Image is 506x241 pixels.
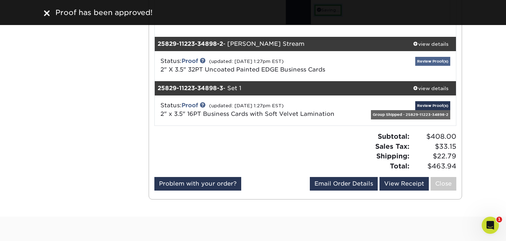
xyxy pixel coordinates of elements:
[406,85,456,92] div: view details
[154,177,241,191] a: Problem with your order?
[44,10,50,16] img: close
[158,85,223,92] strong: 25829-11223-34898-3
[182,102,198,109] a: Proof
[158,40,223,47] strong: 25829-11223-34898-2
[209,59,284,64] small: (updated: [DATE] 1:27pm EST)
[412,161,456,171] span: $463.94
[412,142,456,152] span: $33.15
[406,81,456,95] a: view details
[412,151,456,161] span: $22.79
[371,110,450,119] div: Group Shipped - 25829-11223-34898-2
[182,58,198,64] a: Proof
[415,101,450,110] a: Review Proof(s)
[375,142,410,150] strong: Sales Tax:
[209,103,284,108] small: (updated: [DATE] 1:27pm EST)
[431,177,456,191] a: Close
[482,217,499,234] iframe: Intercom live chat
[55,8,153,17] span: Proof has been approved!
[415,57,450,66] a: Review Proof(s)
[406,40,456,48] div: view details
[310,177,378,191] a: Email Order Details
[155,101,356,118] div: Status:
[379,177,429,191] a: View Receipt
[376,152,410,160] strong: Shipping:
[406,37,456,51] a: view details
[160,110,334,117] a: 2" x 3.5" 16PT Business Cards with Soft Velvet Lamination
[155,57,356,74] div: Status:
[155,37,406,51] div: - [PERSON_NAME] Stream
[378,132,410,140] strong: Subtotal:
[496,217,502,222] span: 1
[390,162,410,170] strong: Total:
[412,132,456,142] span: $408.00
[155,81,406,95] div: - Set 1
[160,66,325,73] a: 2" X 3.5" 32PT Uncoated Painted EDGE Business Cards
